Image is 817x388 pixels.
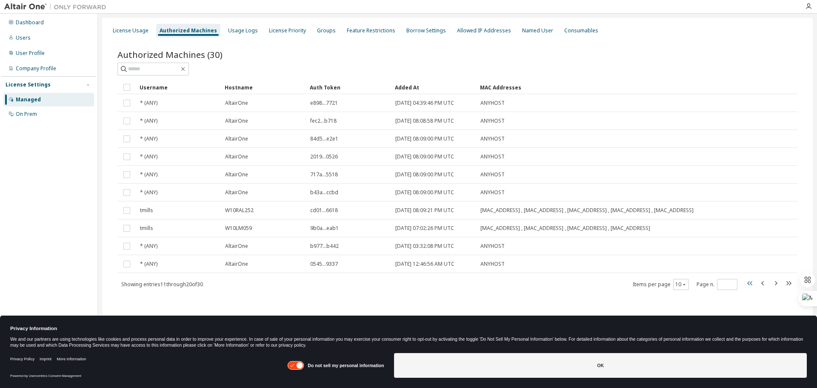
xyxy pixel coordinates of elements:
[395,225,454,232] span: [DATE] 07:02:26 PM UTC
[140,189,157,196] span: * (ANY)
[16,50,45,57] div: User Profile
[140,261,157,267] span: * (ANY)
[347,27,395,34] div: Feature Restrictions
[310,225,339,232] span: 9b0a...eab1
[480,100,505,106] span: ANYHOST
[480,207,694,214] span: [MAC_ADDRESS] , [MAC_ADDRESS] , [MAC_ADDRESS] , [MAC_ADDRESS] , [MAC_ADDRESS]
[140,225,153,232] span: tmills
[480,80,708,94] div: MAC Addresses
[395,153,454,160] span: [DATE] 08:09:00 PM UTC
[310,207,338,214] span: cd01...6618
[225,261,248,267] span: AltairOne
[225,118,248,124] span: AltairOne
[310,135,338,142] span: 84d5...e2e1
[16,96,41,103] div: Managed
[395,243,454,250] span: [DATE] 03:32:08 PM UTC
[225,189,248,196] span: AltairOne
[395,207,454,214] span: [DATE] 08:09:21 PM UTC
[225,80,303,94] div: Hostname
[225,207,254,214] span: W10RAL252
[16,65,56,72] div: Company Profile
[225,153,248,160] span: AltairOne
[4,3,111,11] img: Altair One
[310,153,338,160] span: 2019...0526
[480,153,505,160] span: ANYHOST
[225,100,248,106] span: AltairOne
[140,153,157,160] span: * (ANY)
[480,171,505,178] span: ANYHOST
[225,225,252,232] span: W10LM059
[480,135,505,142] span: ANYHOST
[395,135,454,142] span: [DATE] 08:09:00 PM UTC
[269,27,306,34] div: License Priority
[310,261,338,267] span: 0545...9337
[317,27,336,34] div: Groups
[140,80,218,94] div: Username
[395,118,454,124] span: [DATE] 08:08:58 PM UTC
[225,243,248,250] span: AltairOne
[225,135,248,142] span: AltairOne
[480,189,505,196] span: ANYHOST
[457,27,511,34] div: Allowed IP Addresses
[480,243,505,250] span: ANYHOST
[395,261,454,267] span: [DATE] 12:46:56 AM UTC
[480,225,650,232] span: [MAC_ADDRESS] , [MAC_ADDRESS] , [MAC_ADDRESS] , [MAC_ADDRESS]
[225,171,248,178] span: AltairOne
[310,243,339,250] span: b977...b442
[6,81,51,88] div: License Settings
[395,171,454,178] span: [DATE] 08:09:00 PM UTC
[633,279,689,290] span: Items per page
[395,80,473,94] div: Added At
[310,80,388,94] div: Auth Token
[140,135,157,142] span: * (ANY)
[564,27,598,34] div: Consumables
[310,189,338,196] span: b43a...ccbd
[310,118,337,124] span: fec2...b718
[480,261,505,267] span: ANYHOST
[395,189,454,196] span: [DATE] 08:09:00 PM UTC
[228,27,258,34] div: Usage Logs
[522,27,553,34] div: Named User
[140,243,157,250] span: * (ANY)
[140,207,153,214] span: tmills
[406,27,446,34] div: Borrow Settings
[16,19,44,26] div: Dashboard
[675,281,687,288] button: 10
[140,100,157,106] span: * (ANY)
[310,100,338,106] span: e898...7721
[113,27,149,34] div: License Usage
[310,171,338,178] span: 717a...5518
[117,49,223,60] span: Authorized Machines (30)
[697,279,737,290] span: Page n.
[160,27,217,34] div: Authorized Machines
[395,100,454,106] span: [DATE] 04:39:46 PM UTC
[16,111,37,118] div: On Prem
[480,118,505,124] span: ANYHOST
[140,118,157,124] span: * (ANY)
[140,171,157,178] span: * (ANY)
[16,34,31,41] div: Users
[121,281,203,288] span: Showing entries 11 through 20 of 30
